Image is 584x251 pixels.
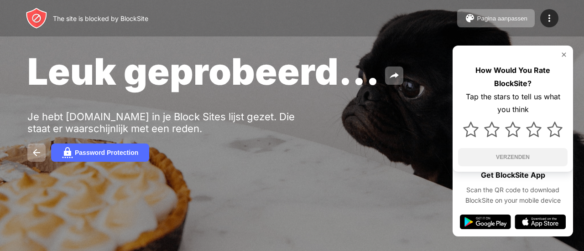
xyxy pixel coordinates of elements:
[27,111,309,134] div: Je hebt [DOMAIN_NAME] in je Block Sites lijst gezet. Die staat er waarschijnlijk met een reden.
[62,147,73,158] img: password.svg
[484,122,500,137] img: star.svg
[51,143,149,162] button: Password Protection
[389,70,400,81] img: share.svg
[458,64,568,90] div: How Would You Rate BlockSite?
[27,49,380,93] span: Leuk geprobeerd...
[458,90,568,117] div: Tap the stars to tell us what you think
[460,215,511,229] img: google-play.svg
[458,148,568,166] button: VERZENDEN
[505,122,521,137] img: star.svg
[464,13,475,24] img: pallet.svg
[477,15,527,22] div: Pagina aanpassen
[515,215,566,229] img: app-store.svg
[53,15,148,22] div: The site is blocked by BlockSite
[526,122,542,137] img: star.svg
[457,9,535,27] button: Pagina aanpassen
[544,13,555,24] img: menu-icon.svg
[26,7,47,29] img: header-logo.svg
[31,147,42,158] img: back.svg
[463,122,479,137] img: star.svg
[547,122,563,137] img: star.svg
[75,149,138,156] div: Password Protection
[560,51,568,58] img: rate-us-close.svg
